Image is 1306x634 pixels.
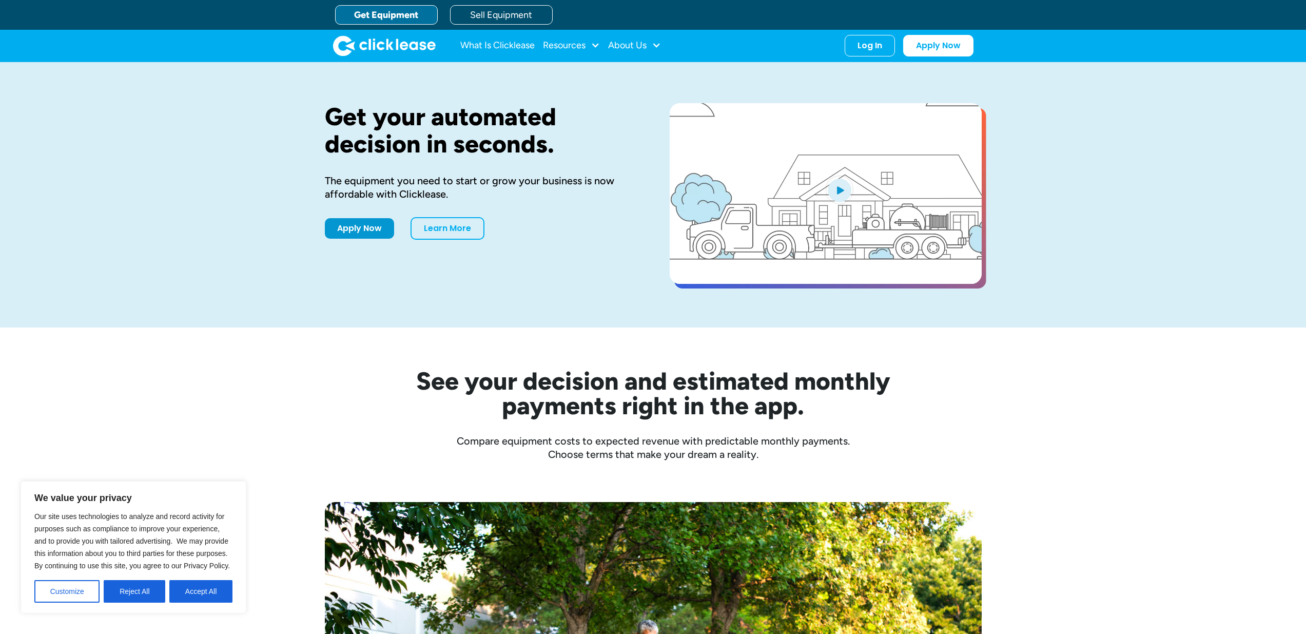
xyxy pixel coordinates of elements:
[670,103,982,284] a: open lightbox
[857,41,882,51] div: Log In
[169,580,232,603] button: Accept All
[450,5,553,25] a: Sell Equipment
[608,35,661,56] div: About Us
[543,35,600,56] div: Resources
[325,218,394,239] a: Apply Now
[325,174,637,201] div: The equipment you need to start or grow your business is now affordable with Clicklease.
[34,492,232,504] p: We value your privacy
[325,103,637,158] h1: Get your automated decision in seconds.
[21,481,246,613] div: We value your privacy
[411,217,484,240] a: Learn More
[333,35,436,56] a: home
[325,434,982,461] div: Compare equipment costs to expected revenue with predictable monthly payments. Choose terms that ...
[335,5,438,25] a: Get Equipment
[826,176,853,204] img: Blue play button logo on a light blue circular background
[333,35,436,56] img: Clicklease logo
[366,369,941,418] h2: See your decision and estimated monthly payments right in the app.
[460,35,535,56] a: What Is Clicklease
[104,580,165,603] button: Reject All
[903,35,973,56] a: Apply Now
[34,512,230,570] span: Our site uses technologies to analyze and record activity for purposes such as compliance to impr...
[34,580,100,603] button: Customize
